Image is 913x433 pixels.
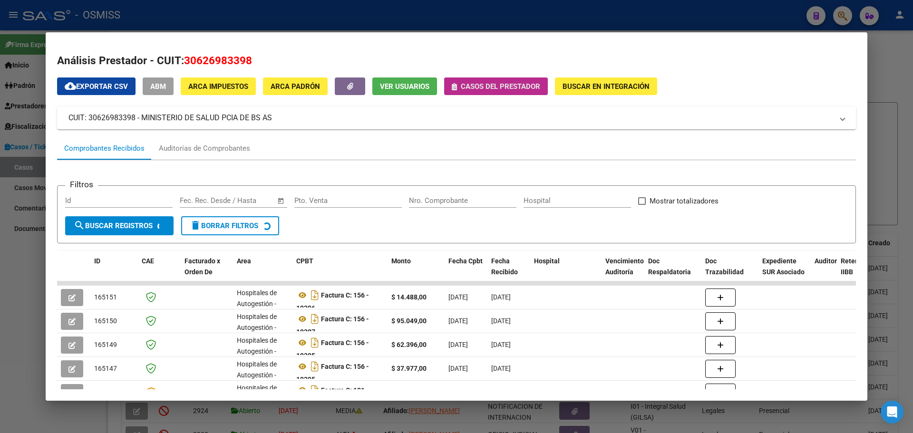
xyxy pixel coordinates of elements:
button: Casos del prestador [444,77,548,95]
button: Ver Usuarios [372,77,437,95]
span: Ver Usuarios [380,82,429,91]
span: CPBT [296,257,313,265]
button: Open calendar [276,195,287,206]
span: Buscar Registros [74,221,153,230]
input: Fecha fin [227,196,273,205]
span: Mostrar totalizadores [650,195,719,207]
div: Auditorías de Comprobantes [159,143,250,154]
span: Fecha Recibido [491,257,518,276]
button: Exportar CSV [57,77,136,95]
datatable-header-cell: Facturado x Orden De [181,251,233,293]
span: Auditoria [815,257,843,265]
span: Vencimiento Auditoría [605,257,644,276]
span: [DATE] [491,388,511,396]
datatable-header-cell: Vencimiento Auditoría [602,251,644,293]
span: [DATE] [491,293,511,301]
span: Borrar Filtros [190,221,258,230]
span: Hospitales de Autogestión - Afiliaciones [237,337,277,366]
datatable-header-cell: Expediente SUR Asociado [758,251,811,293]
strong: Factura C: 131 - 18908 [296,386,369,407]
button: ABM [143,77,174,95]
mat-panel-title: CUIT: 30626983398 - MINISTERIO DE SALUD PCIA DE BS AS [68,112,833,124]
span: 165144 [94,388,117,396]
span: 165147 [94,365,117,372]
mat-icon: delete [190,220,201,231]
span: Hospitales de Autogestión - Afiliaciones [237,384,277,414]
span: [DATE] [448,317,468,325]
span: [DATE] [491,341,511,348]
button: ARCA Impuestos [181,77,256,95]
span: Hospitales de Autogestión - Afiliaciones [237,313,277,342]
span: Hospitales de Autogestión - Afiliaciones [237,360,277,390]
datatable-header-cell: Monto [388,251,445,293]
div: Comprobantes Recibidos [64,143,145,154]
datatable-header-cell: ID [90,251,138,293]
strong: $ 62.396,00 [391,341,427,348]
datatable-header-cell: Fecha Recibido [487,251,530,293]
strong: Factura C: 156 - 19295 [296,363,369,383]
span: Buscar en Integración [563,82,650,91]
span: Expediente SUR Asociado [762,257,805,276]
span: 30626983398 [184,54,252,67]
span: Fecha Cpbt [448,257,483,265]
datatable-header-cell: Area [233,251,292,293]
span: [DATE] [448,293,468,301]
span: [DATE] [491,365,511,372]
strong: Factura C: 156 - 19305 [296,339,369,359]
span: Doc Respaldatoria [648,257,691,276]
strong: $ 37.977,00 [391,365,427,372]
span: CAE [142,257,154,265]
span: ABM [150,82,166,91]
span: [DATE] [448,341,468,348]
strong: $ 95.049,00 [391,317,427,325]
h2: Análisis Prestador - CUIT: [57,53,856,69]
input: Fecha inicio [180,196,218,205]
span: [DATE] [491,317,511,325]
datatable-header-cell: Hospital [530,251,602,293]
strong: Factura C: 156 - 19296 [296,291,369,312]
strong: $ 14.488,00 [391,293,427,301]
span: Retencion IIBB [841,257,872,276]
datatable-header-cell: Retencion IIBB [837,251,875,293]
i: Descargar documento [309,335,321,350]
span: Facturado x Orden De [185,257,220,276]
datatable-header-cell: Fecha Cpbt [445,251,487,293]
span: ID [94,257,100,265]
button: Buscar en Integración [555,77,657,95]
span: Casos del prestador [461,82,540,91]
i: Descargar documento [309,383,321,398]
strong: $ 655.032,00 [391,388,430,396]
span: Monto [391,257,411,265]
span: Doc Trazabilidad [705,257,744,276]
strong: Factura C: 156 - 19297 [296,315,369,336]
mat-expansion-panel-header: CUIT: 30626983398 - MINISTERIO DE SALUD PCIA DE BS AS [57,106,856,129]
span: [DATE] [448,388,468,396]
div: Open Intercom Messenger [881,401,903,423]
datatable-header-cell: CPBT [292,251,388,293]
span: [DATE] [448,365,468,372]
i: Descargar documento [309,359,321,374]
i: Descargar documento [309,288,321,303]
span: Hospitales de Autogestión - Afiliaciones [237,289,277,318]
datatable-header-cell: Doc Respaldatoria [644,251,701,293]
span: 165150 [94,317,117,325]
button: Buscar Registros [65,216,174,235]
datatable-header-cell: Auditoria [811,251,837,293]
span: ARCA Padrón [271,82,320,91]
datatable-header-cell: Doc Trazabilidad [701,251,758,293]
span: 165149 [94,341,117,348]
button: Borrar Filtros [181,216,279,235]
mat-icon: cloud_download [65,80,76,92]
span: ARCA Impuestos [188,82,248,91]
span: Area [237,257,251,265]
span: Exportar CSV [65,82,128,91]
mat-icon: search [74,220,85,231]
i: Descargar documento [309,311,321,327]
h3: Filtros [65,178,98,191]
span: 165151 [94,293,117,301]
datatable-header-cell: CAE [138,251,181,293]
span: Hospital [534,257,560,265]
button: ARCA Padrón [263,77,328,95]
